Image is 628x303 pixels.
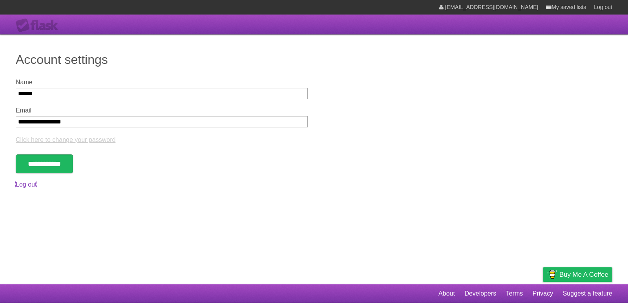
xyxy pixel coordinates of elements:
a: Developers [464,286,496,301]
a: Log out [16,181,37,188]
a: Click here to change your password [16,136,115,143]
a: Terms [506,286,523,301]
h1: Account settings [16,50,612,69]
a: Suggest a feature [563,286,612,301]
a: Buy me a coffee [543,267,612,282]
span: Buy me a coffee [559,268,608,281]
img: Buy me a coffee [547,268,557,281]
a: Privacy [533,286,553,301]
label: Email [16,107,308,114]
div: Flask [16,18,63,33]
a: About [438,286,455,301]
label: Name [16,79,308,86]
